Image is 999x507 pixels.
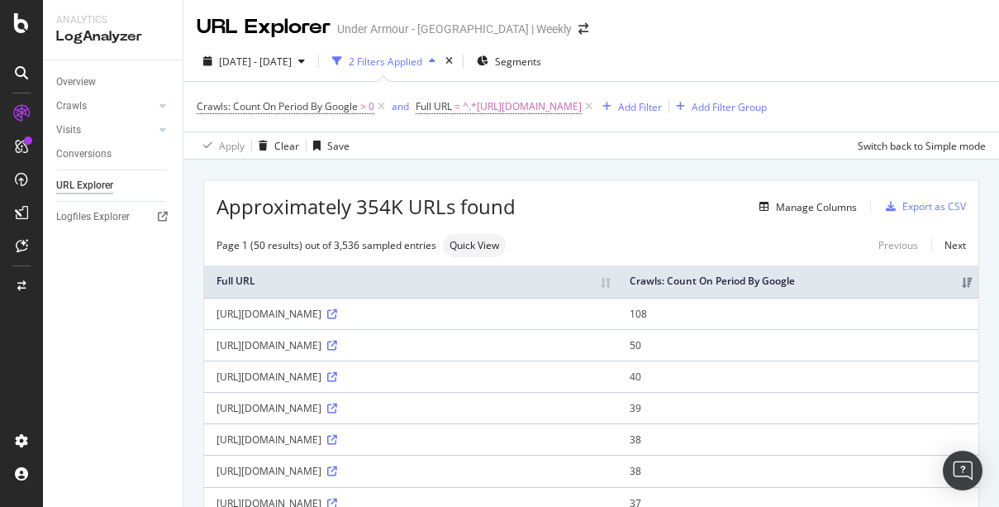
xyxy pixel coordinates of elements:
[617,361,978,392] td: 40
[851,132,986,159] button: Switch back to Simple mode
[219,139,245,153] div: Apply
[442,53,456,69] div: times
[197,13,331,41] div: URL Explorer
[56,74,96,91] div: Overview
[56,177,113,194] div: URL Explorer
[450,241,499,251] span: Quick View
[931,233,966,257] a: Next
[216,401,605,415] div: [URL][DOMAIN_NAME]
[56,122,81,139] div: Visits
[776,200,857,214] div: Manage Columns
[596,97,662,117] button: Add Filter
[902,199,966,213] div: Export as CSV
[617,265,978,298] th: Crawls: Count On Period By Google: activate to sort column ascending
[216,433,605,447] div: [URL][DOMAIN_NAME]
[204,265,617,298] th: Full URL: activate to sort column ascending
[216,307,605,321] div: [URL][DOMAIN_NAME]
[216,338,605,352] div: [URL][DOMAIN_NAME]
[56,74,171,91] a: Overview
[578,23,588,35] div: arrow-right-arrow-left
[617,455,978,486] td: 38
[349,55,422,69] div: 2 Filters Applied
[197,132,245,159] button: Apply
[326,48,442,74] button: 2 Filters Applied
[392,99,409,113] div: and
[753,197,857,217] button: Manage Columns
[197,48,312,74] button: [DATE] - [DATE]
[369,95,374,118] span: 0
[443,234,506,257] div: neutral label
[617,423,978,455] td: 38
[392,98,409,114] button: and
[360,99,366,113] span: >
[463,95,582,118] span: ^.*[URL][DOMAIN_NAME]
[454,99,460,113] span: =
[617,329,978,361] td: 50
[56,208,171,226] a: Logfiles Explorer
[56,177,171,194] a: URL Explorer
[307,132,350,159] button: Save
[56,98,155,115] a: Crawls
[216,238,436,252] div: Page 1 (50 results) out of 3,536 sampled entries
[56,122,155,139] a: Visits
[219,55,292,69] span: [DATE] - [DATE]
[879,194,966,220] button: Export as CSV
[617,392,978,423] td: 39
[337,21,572,37] div: Under Armour - [GEOGRAPHIC_DATA] | Weekly
[216,193,516,221] span: Approximately 354K URLs found
[858,139,986,153] div: Switch back to Simple mode
[216,464,605,478] div: [URL][DOMAIN_NAME]
[470,48,548,74] button: Segments
[197,99,358,113] span: Crawls: Count On Period By Google
[56,98,87,115] div: Crawls
[216,370,605,384] div: [URL][DOMAIN_NAME]
[56,13,169,27] div: Analytics
[692,100,767,114] div: Add Filter Group
[617,298,978,329] td: 108
[943,451,982,490] div: Open Intercom Messenger
[327,139,350,153] div: Save
[56,146,112,163] div: Conversions
[56,27,169,46] div: LogAnalyzer
[416,99,452,113] span: Full URL
[252,132,299,159] button: Clear
[56,146,171,163] a: Conversions
[274,139,299,153] div: Clear
[495,55,541,69] span: Segments
[669,97,767,117] button: Add Filter Group
[56,208,130,226] div: Logfiles Explorer
[618,100,662,114] div: Add Filter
